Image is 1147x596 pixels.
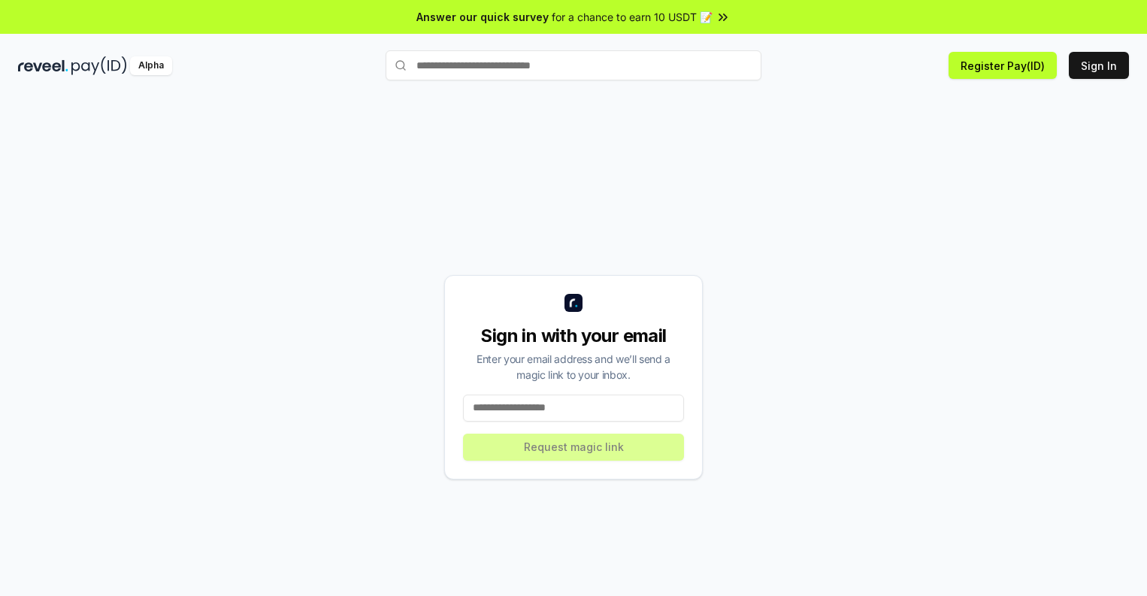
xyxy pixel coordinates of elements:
button: Register Pay(ID) [949,52,1057,79]
span: Answer our quick survey [416,9,549,25]
div: Sign in with your email [463,324,684,348]
img: logo_small [564,294,583,312]
button: Sign In [1069,52,1129,79]
img: reveel_dark [18,56,68,75]
img: pay_id [71,56,127,75]
div: Alpha [130,56,172,75]
div: Enter your email address and we’ll send a magic link to your inbox. [463,351,684,383]
span: for a chance to earn 10 USDT 📝 [552,9,713,25]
